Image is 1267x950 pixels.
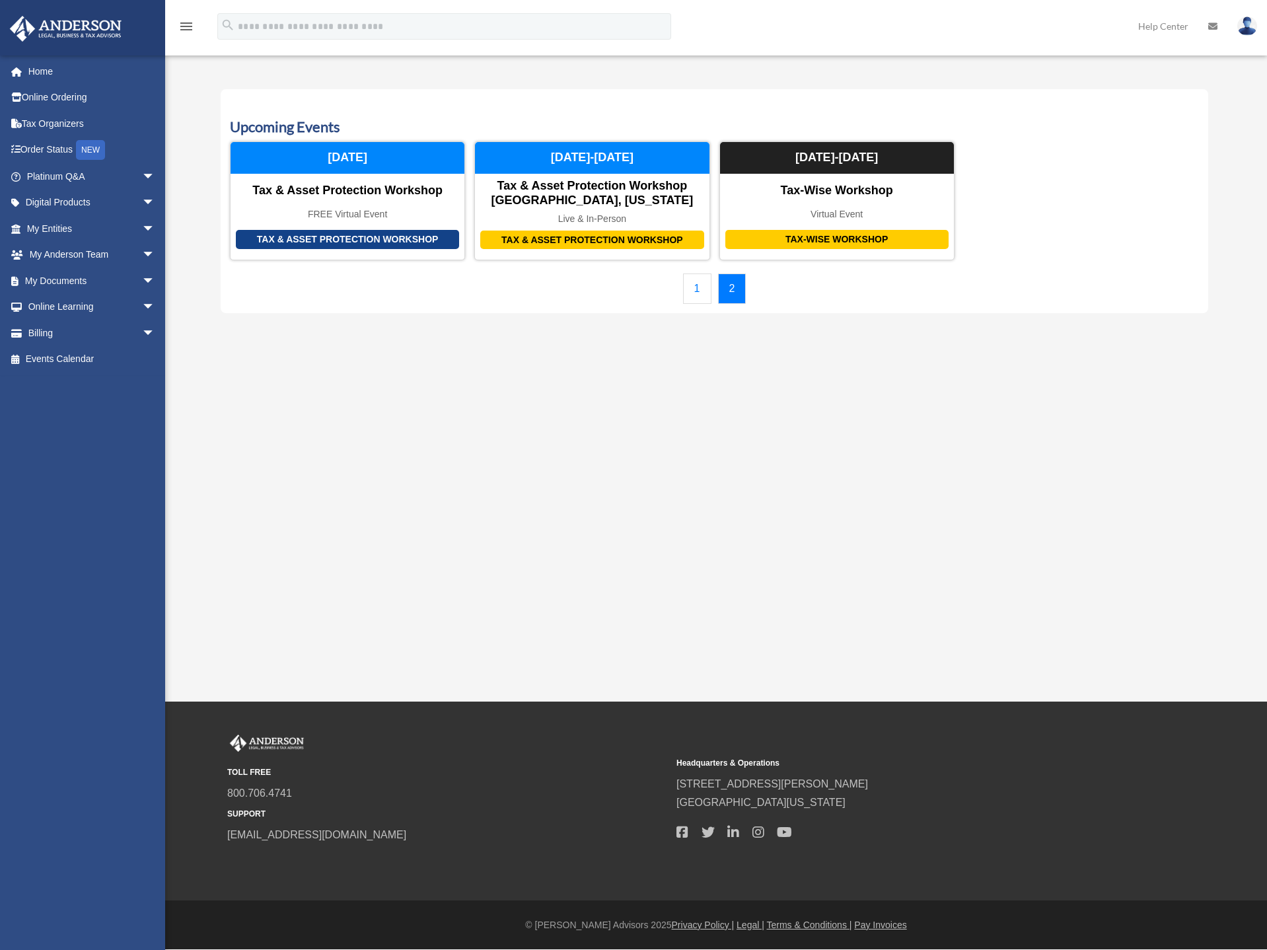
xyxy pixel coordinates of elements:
span: arrow_drop_down [142,190,168,217]
small: SUPPORT [227,807,667,821]
img: Anderson Advisors Platinum Portal [6,16,126,42]
a: Pay Invoices [854,920,906,930]
a: Online Learningarrow_drop_down [9,294,175,320]
span: arrow_drop_down [142,242,168,269]
div: Tax & Asset Protection Workshop [236,230,459,249]
a: 2 [718,274,746,304]
div: NEW [76,140,105,160]
img: User Pic [1237,17,1257,36]
a: Billingarrow_drop_down [9,320,175,346]
a: Platinum Q&Aarrow_drop_down [9,163,175,190]
span: arrow_drop_down [142,294,168,321]
span: arrow_drop_down [142,268,168,295]
a: Tax Organizers [9,110,175,137]
a: Order StatusNEW [9,137,175,164]
div: Tax-Wise Workshop [725,230,949,249]
div: Tax-Wise Workshop [720,184,954,198]
a: [EMAIL_ADDRESS][DOMAIN_NAME] [227,829,406,840]
a: Tax-Wise Workshop Tax-Wise Workshop Virtual Event [DATE]-[DATE] [719,141,955,260]
span: arrow_drop_down [142,320,168,347]
small: Headquarters & Operations [676,756,1116,770]
span: arrow_drop_down [142,163,168,190]
div: Tax & Asset Protection Workshop [GEOGRAPHIC_DATA], [US_STATE] [475,179,709,207]
a: 800.706.4741 [227,787,292,799]
div: [DATE]-[DATE] [720,142,954,174]
a: Digital Productsarrow_drop_down [9,190,175,216]
a: Legal | [737,920,764,930]
div: [DATE]-[DATE] [475,142,709,174]
small: TOLL FREE [227,766,667,780]
a: My Entitiesarrow_drop_down [9,215,175,242]
div: [DATE] [231,142,464,174]
img: Anderson Advisors Platinum Portal [227,735,307,752]
a: Privacy Policy | [672,920,735,930]
a: Tax & Asset Protection Workshop Tax & Asset Protection Workshop [GEOGRAPHIC_DATA], [US_STATE] Liv... [474,141,709,260]
div: Virtual Event [720,209,954,220]
a: Home [9,58,175,85]
a: My Documentsarrow_drop_down [9,268,175,294]
div: Tax & Asset Protection Workshop [480,231,704,250]
a: [GEOGRAPHIC_DATA][US_STATE] [676,797,846,808]
div: Tax & Asset Protection Workshop [231,184,464,198]
i: menu [178,18,194,34]
a: Tax & Asset Protection Workshop Tax & Asset Protection Workshop FREE Virtual Event [DATE] [230,141,465,260]
a: 1 [683,274,711,304]
div: © [PERSON_NAME] Advisors 2025 [165,917,1267,933]
a: [STREET_ADDRESS][PERSON_NAME] [676,778,868,789]
a: Terms & Conditions | [767,920,852,930]
h3: Upcoming Events [230,117,1199,137]
div: FREE Virtual Event [231,209,464,220]
a: Events Calendar [9,346,168,373]
div: Live & In-Person [475,213,709,225]
span: arrow_drop_down [142,215,168,242]
a: menu [178,23,194,34]
a: Online Ordering [9,85,175,111]
a: My Anderson Teamarrow_drop_down [9,242,175,268]
i: search [221,18,235,32]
